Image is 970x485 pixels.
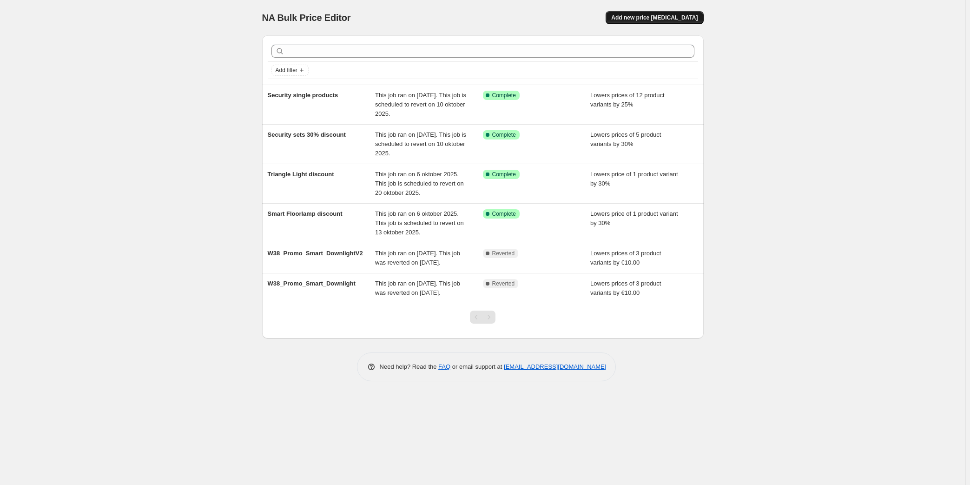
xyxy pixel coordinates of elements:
span: W38_Promo_Smart_Downlight [268,280,356,287]
button: Add filter [271,65,309,76]
span: This job ran on [DATE]. This job is scheduled to revert on 10 oktober 2025. [375,131,466,157]
span: This job ran on 6 oktober 2025. This job is scheduled to revert on 20 oktober 2025. [375,171,464,196]
span: Add new price [MEDICAL_DATA] [611,14,698,21]
span: Complete [492,171,516,178]
span: Lowers prices of 5 product variants by 30% [590,131,661,147]
span: Security sets 30% discount [268,131,346,138]
span: Security single products [268,92,338,99]
span: Triangle Light discount [268,171,334,178]
span: This job ran on [DATE]. This job was reverted on [DATE]. [375,280,460,296]
span: Lowers prices of 3 product variants by €10.00 [590,280,661,296]
span: Need help? Read the [380,363,439,370]
span: Add filter [276,66,297,74]
span: or email support at [450,363,504,370]
span: NA Bulk Price Editor [262,13,351,23]
span: Lowers prices of 12 product variants by 25% [590,92,665,108]
span: Complete [492,131,516,139]
span: Complete [492,92,516,99]
nav: Pagination [470,311,495,324]
span: Complete [492,210,516,218]
a: [EMAIL_ADDRESS][DOMAIN_NAME] [504,363,606,370]
span: Reverted [492,250,515,257]
span: Lowers price of 1 product variant by 30% [590,171,678,187]
span: Lowers price of 1 product variant by 30% [590,210,678,226]
a: FAQ [438,363,450,370]
span: This job ran on 6 oktober 2025. This job is scheduled to revert on 13 oktober 2025. [375,210,464,236]
span: Smart Floorlamp discount [268,210,343,217]
span: Lowers prices of 3 product variants by €10.00 [590,250,661,266]
button: Add new price [MEDICAL_DATA] [606,11,703,24]
span: W38_Promo_Smart_DownlightV2 [268,250,363,257]
span: Reverted [492,280,515,287]
span: This job ran on [DATE]. This job was reverted on [DATE]. [375,250,460,266]
span: This job ran on [DATE]. This job is scheduled to revert on 10 oktober 2025. [375,92,466,117]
